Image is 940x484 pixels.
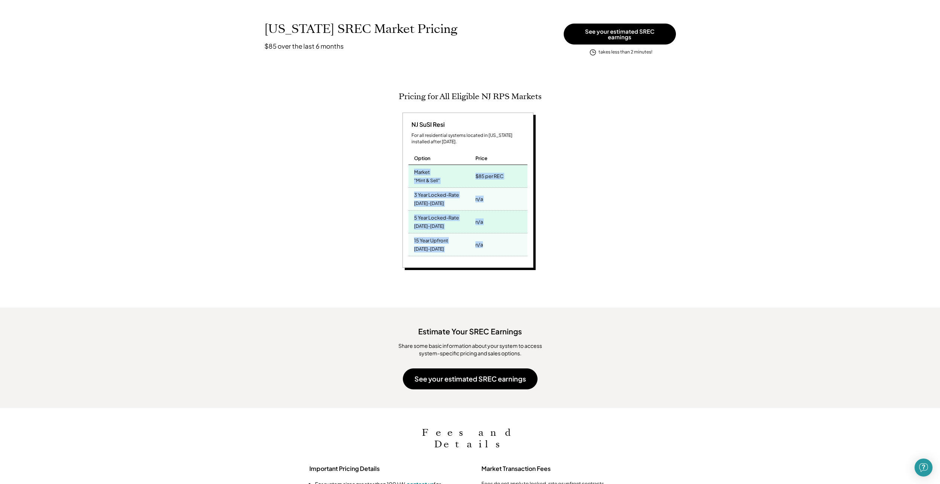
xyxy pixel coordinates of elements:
h2: Pricing for All Eligible NJ RPS Markets [399,92,542,101]
h2: Fees and Details [395,427,545,450]
button: See your estimated SREC earnings [564,24,676,45]
button: See your estimated SREC earnings [403,368,538,389]
div: 15 Year Upfront [414,235,448,244]
div: [DATE]-[DATE] [414,244,444,254]
div: Estimate Your SREC Earnings [7,322,933,337]
div: Market [414,167,430,175]
div: n/a [475,194,483,204]
div: [DATE]-[DATE] [414,199,444,209]
h3: Important Pricing Details [309,465,459,473]
h1: [US_STATE] SREC Market Pricing [264,22,457,36]
div: $85 per REC [475,171,503,181]
div: Price [475,155,487,162]
div: n/a [475,239,483,250]
div: ​Share some basic information about your system to access system-specific pricing and sales options. [388,342,552,357]
div: Open Intercom Messenger [915,459,933,477]
div: [DATE]-[DATE] [414,221,444,232]
h3: Market Transaction Fees [481,465,631,473]
h3: $85 over the last 6 months [264,42,344,50]
div: "Mint & Sell" [414,176,440,186]
div: 5 Year Locked-Rate [414,212,459,221]
div: n/a [475,217,483,227]
div: For all residential systems located in [US_STATE] installed after [DATE]. [411,132,527,145]
div: Option [414,155,431,162]
div: takes less than 2 minutes! [598,49,652,55]
div: NJ SuSI Resi [408,120,445,129]
div: 3 Year Locked-Rate [414,190,459,198]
